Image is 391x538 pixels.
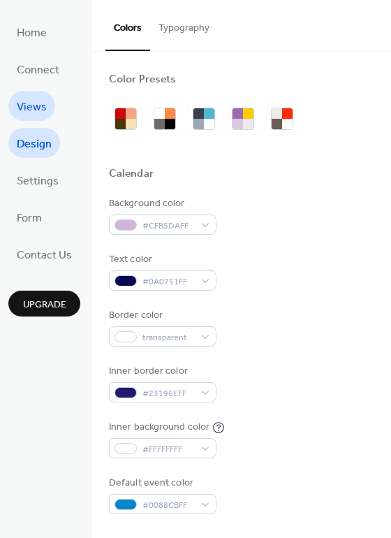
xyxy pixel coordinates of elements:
[8,54,68,84] a: Connect
[142,386,194,401] span: #23196EFF
[17,96,47,118] span: Views
[109,308,214,323] div: Border color
[17,170,59,192] span: Settings
[109,167,154,182] div: Calendar
[8,165,67,195] a: Settings
[8,202,50,232] a: Form
[142,442,194,457] span: #FFFFFFFF
[109,476,214,490] div: Default event color
[8,91,55,121] a: Views
[17,133,52,155] span: Design
[8,291,80,317] button: Upgrade
[142,330,194,345] span: transparent
[109,73,176,87] div: Color Presets
[142,219,194,233] span: #CFB5DAFF
[23,298,66,312] span: Upgrade
[109,364,214,379] div: Inner border color
[109,420,209,435] div: Inner background color
[109,252,214,267] div: Text color
[142,275,194,289] span: #0A0751FF
[8,128,60,158] a: Design
[17,22,47,44] span: Home
[17,59,59,81] span: Connect
[8,17,55,47] a: Home
[109,196,214,211] div: Background color
[17,208,42,229] span: Form
[17,245,72,266] span: Contact Us
[8,239,80,269] a: Contact Us
[142,498,194,513] span: #0088CBFF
